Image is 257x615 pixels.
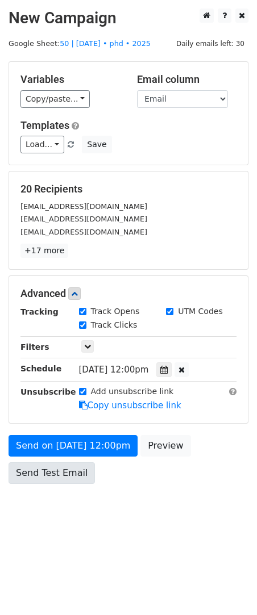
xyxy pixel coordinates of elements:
[9,9,248,28] h2: New Campaign
[20,342,49,352] strong: Filters
[172,39,248,48] a: Daily emails left: 30
[20,136,64,153] a: Load...
[20,73,120,86] h5: Variables
[82,136,111,153] button: Save
[20,244,68,258] a: +17 more
[140,435,190,457] a: Preview
[60,39,151,48] a: 50 | [DATE] • phd • 2025
[9,435,138,457] a: Send on [DATE] 12:00pm
[20,119,69,131] a: Templates
[20,90,90,108] a: Copy/paste...
[172,37,248,50] span: Daily emails left: 30
[91,386,174,398] label: Add unsubscribe link
[79,400,181,411] a: Copy unsubscribe link
[9,39,151,48] small: Google Sheet:
[200,560,257,615] iframe: Chat Widget
[178,306,222,317] label: UTM Codes
[20,202,147,211] small: [EMAIL_ADDRESS][DOMAIN_NAME]
[20,183,237,195] h5: 20 Recipients
[137,73,237,86] h5: Email column
[20,307,59,316] strong: Tracking
[20,228,147,236] small: [EMAIL_ADDRESS][DOMAIN_NAME]
[20,287,237,300] h5: Advanced
[20,387,76,396] strong: Unsubscribe
[91,306,140,317] label: Track Opens
[79,365,149,375] span: [DATE] 12:00pm
[20,364,61,373] strong: Schedule
[20,215,147,223] small: [EMAIL_ADDRESS][DOMAIN_NAME]
[9,462,95,484] a: Send Test Email
[91,319,138,331] label: Track Clicks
